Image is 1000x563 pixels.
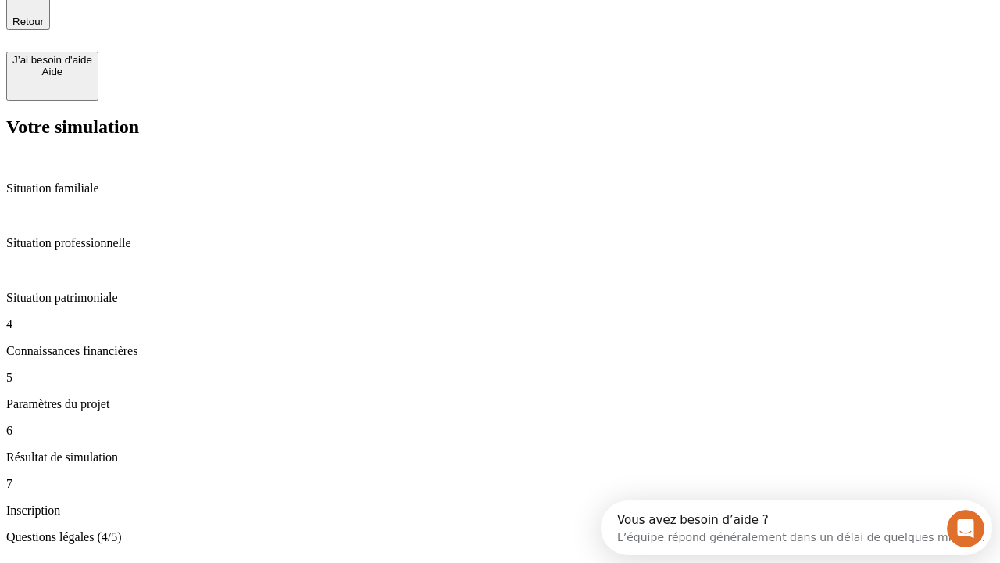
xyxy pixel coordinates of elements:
p: Situation professionnelle [6,236,994,250]
h2: Votre simulation [6,117,994,138]
div: Vous avez besoin d’aide ? [16,13,384,26]
p: 5 [6,371,994,385]
div: Ouvrir le Messenger Intercom [6,6,430,49]
p: 7 [6,477,994,491]
span: Retour [12,16,44,27]
p: Résultat de simulation [6,450,994,464]
p: Paramètres du projet [6,397,994,411]
div: J’ai besoin d'aide [12,54,92,66]
p: Questions légales (4/5) [6,530,994,544]
p: Situation patrimoniale [6,291,994,305]
button: J’ai besoin d'aideAide [6,52,98,101]
iframe: Intercom live chat [947,510,984,547]
p: 6 [6,424,994,438]
p: Connaissances financières [6,344,994,358]
p: 4 [6,317,994,332]
div: Aide [12,66,92,77]
iframe: Intercom live chat discovery launcher [601,500,992,555]
p: Situation familiale [6,181,994,195]
p: Inscription [6,504,994,518]
div: L’équipe répond généralement dans un délai de quelques minutes. [16,26,384,42]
